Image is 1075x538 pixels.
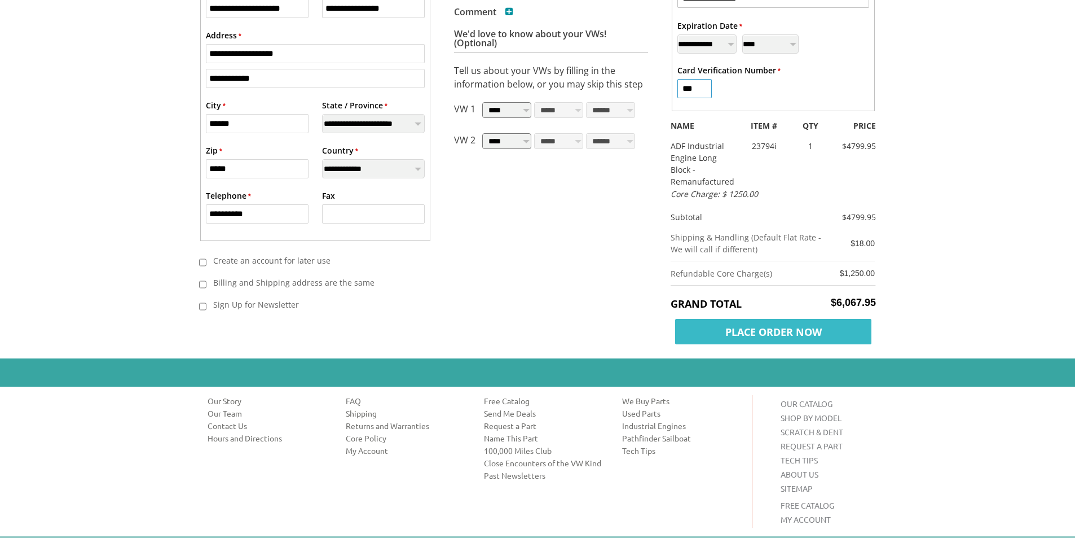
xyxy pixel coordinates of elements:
div: Subtotal [662,211,840,223]
a: Returns and Warranties [346,420,467,431]
a: ABOUT US [781,469,818,479]
label: City [206,99,226,111]
label: Country [322,145,358,156]
h3: We'd love to know about your VWs! (Optional) [454,29,648,53]
p: Tell us about your VWs by filling in the information below, or you may skip this step [454,64,648,91]
label: Fax [322,190,335,202]
div: ADF Industrial Engine Long Block - Remanufactured [662,140,736,187]
a: REQUEST A PART [781,441,843,451]
label: Zip [206,145,222,156]
td: Shipping & Handling (Default Flat Rate - We will call if different) [671,226,834,261]
a: Close Encounters of the VW Kind [484,457,605,469]
span: $18.00 [851,239,875,248]
div: $4799.95 [829,140,884,152]
a: Request a Part [484,420,605,431]
a: MY ACCOUNT [781,514,831,524]
a: Our Story [208,395,329,406]
a: Hours and Directions [208,432,329,444]
div: PRICE [829,120,884,132]
a: Free Catalog [484,395,605,406]
div: Core Charge: $ 1250.00 [662,188,810,200]
span: $6,067.95 [831,297,876,309]
a: My Account [346,445,467,456]
label: Sign Up for Newsletter [206,295,416,314]
p: VW 2 [454,133,475,153]
a: Name This Part [484,432,605,444]
a: Used Parts [622,408,743,419]
a: SCRATCH & DENT [781,427,843,437]
a: Core Policy [346,432,467,444]
a: FAQ [346,395,467,406]
h3: Comment [454,7,513,16]
a: Pathfinder Sailboat [622,432,743,444]
a: Industrial Engines [622,420,743,431]
div: QTY [792,120,829,132]
td: Refundable Core Charge(s) [671,261,834,286]
a: Shipping [346,408,467,419]
span: Place Order Now [675,319,871,344]
div: 1 [792,140,829,152]
a: SHOP BY MODEL [781,413,842,423]
div: NAME [662,120,736,132]
a: Tech Tips [622,445,743,456]
label: State / Province [322,99,387,111]
a: TECH TIPS [781,455,818,465]
a: Contact Us [208,420,329,431]
div: $4799.95 [840,211,876,223]
button: Place Order Now [671,316,876,342]
label: Card Verification Number [677,64,781,76]
label: Telephone [206,190,251,202]
div: 23794i [736,140,792,152]
a: Send Me Deals [484,408,605,419]
a: FREE CATALOG [781,500,834,510]
a: OUR CATALOG [781,399,832,409]
p: VW 1 [454,102,475,122]
span: $1,250.00 [840,269,875,278]
a: Past Newsletters [484,470,605,481]
a: SITEMAP [781,483,813,493]
label: Create an account for later use [206,251,416,270]
div: ITEM # [736,120,792,132]
label: Billing and Shipping address are the same [206,273,416,292]
h5: Grand Total [671,297,876,310]
a: We Buy Parts [622,395,743,406]
label: Address [206,29,241,41]
a: Our Team [208,408,329,419]
a: 100,000 Miles Club [484,445,605,456]
label: Expiration Date [677,20,742,32]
